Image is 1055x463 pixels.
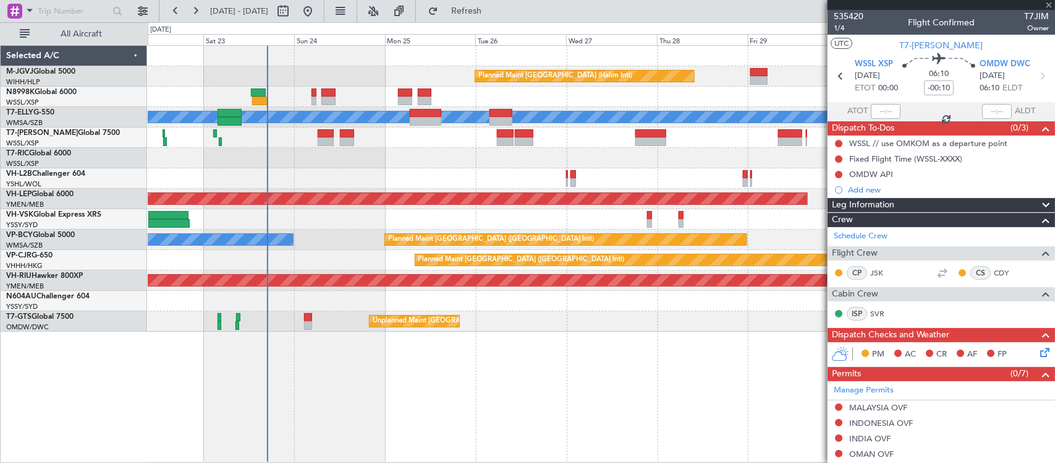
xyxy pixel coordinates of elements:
[870,308,898,319] a: SVR
[849,418,913,428] div: INDONESIA OVF
[112,34,203,45] div: Fri 22
[6,241,43,250] a: WMSA/SZB
[6,313,74,321] a: T7-GTSGlobal 7500
[6,139,39,148] a: WSSL/XSP
[373,312,527,331] div: Unplanned Maint [GEOGRAPHIC_DATA] (Seletar)
[566,34,657,45] div: Wed 27
[38,2,109,20] input: Trip Number
[657,34,748,45] div: Thu 28
[6,180,41,189] a: YSHL/WOL
[6,68,75,76] a: M-JGVJGlobal 5000
[834,230,888,243] a: Schedule Crew
[832,121,894,136] span: Dispatch To-Dos
[203,34,294,45] div: Sat 23
[6,98,39,107] a: WSSL/XSP
[6,272,32,280] span: VH-RIU
[847,105,868,118] span: ATOT
[210,6,268,17] span: [DATE] - [DATE]
[6,220,38,230] a: YSSY/SYD
[6,129,78,137] span: T7-[PERSON_NAME]
[967,348,977,361] span: AF
[855,58,893,71] span: WSSL XSP
[294,34,385,45] div: Sun 24
[6,118,43,128] a: WMSA/SZB
[998,348,1007,361] span: FP
[6,191,74,198] a: VH-LEPGlobal 6000
[6,211,33,219] span: VH-VSK
[6,77,40,87] a: WIHH/HLP
[6,211,101,219] a: VH-VSKGlobal Express XRS
[878,82,898,95] span: 00:00
[849,138,1007,149] div: WSSL // use OMKOM as a departure point
[6,293,90,300] a: N604AUChallenger 604
[6,109,33,116] span: T7-ELLY
[905,348,916,361] span: AC
[6,129,120,137] a: T7-[PERSON_NAME]Global 7500
[6,313,32,321] span: T7-GTS
[6,150,29,157] span: T7-RIC
[870,267,898,279] a: JSK
[980,82,999,95] span: 06:10
[849,169,893,180] div: OMDW API
[441,7,493,15] span: Refresh
[1024,23,1049,33] span: Owner
[6,150,71,157] a: T7-RICGlobal 6000
[855,70,880,82] span: [DATE]
[478,67,632,85] div: Planned Maint [GEOGRAPHIC_DATA] (Halim Intl)
[832,246,878,261] span: Flight Crew
[6,302,38,311] a: YSSY/SYD
[6,293,36,300] span: N604AU
[936,348,947,361] span: CR
[849,154,962,164] div: Fixed Flight Time (WSSL-XXXX)
[6,68,33,76] span: M-JGVJ
[6,231,75,239] a: VP-BCYGlobal 5000
[6,231,33,239] span: VP-BCY
[1002,82,1022,95] span: ELDT
[832,328,949,342] span: Dispatch Checks and Weather
[32,30,130,38] span: All Aircraft
[6,282,44,291] a: YMEN/MEB
[1011,367,1028,380] span: (0/7)
[847,266,867,280] div: CP
[6,109,54,116] a: T7-ELLYG-550
[475,34,566,45] div: Tue 26
[6,200,44,209] a: YMEN/MEB
[6,322,49,332] a: OMDW/DWC
[6,252,53,259] a: VP-CJRG-650
[834,23,863,33] span: 1/4
[6,252,32,259] span: VP-CJR
[872,348,884,361] span: PM
[832,198,894,212] span: Leg Information
[832,213,853,227] span: Crew
[6,191,32,198] span: VH-LEP
[994,267,1022,279] a: CDY
[418,251,625,269] div: Planned Maint [GEOGRAPHIC_DATA] ([GEOGRAPHIC_DATA] Intl)
[847,307,867,321] div: ISP
[970,266,991,280] div: CS
[748,34,839,45] div: Fri 29
[848,184,1049,195] div: Add new
[6,272,83,280] a: VH-RIUHawker 800XP
[980,70,1005,82] span: [DATE]
[900,39,983,52] span: T7-[PERSON_NAME]
[849,449,894,459] div: OMAN OVF
[849,402,907,413] div: MALAYSIA OVF
[150,25,171,35] div: [DATE]
[6,170,32,178] span: VH-L2B
[834,10,863,23] span: 535420
[980,58,1030,71] span: OMDW DWC
[929,68,949,80] span: 06:10
[1015,105,1035,118] span: ALDT
[388,230,595,249] div: Planned Maint [GEOGRAPHIC_DATA] ([GEOGRAPHIC_DATA] Intl)
[849,433,891,444] div: INDIA OVF
[834,384,894,397] a: Manage Permits
[855,82,875,95] span: ETOT
[1024,10,1049,23] span: T7JIM
[832,367,861,381] span: Permits
[1011,121,1028,134] span: (0/3)
[14,24,134,44] button: All Aircraft
[831,38,852,49] button: UTC
[6,261,43,270] a: VHHH/HKG
[832,287,878,301] span: Cabin Crew
[908,17,975,30] div: Flight Confirmed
